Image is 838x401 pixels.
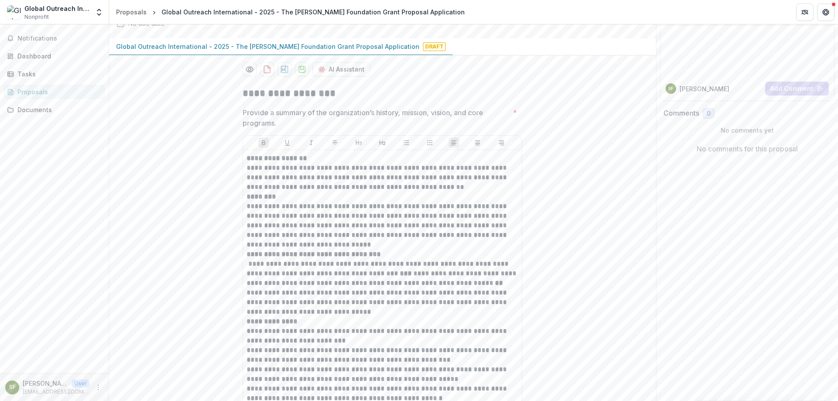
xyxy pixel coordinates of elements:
[17,51,98,61] div: Dashboard
[306,137,316,148] button: Italicize
[796,3,814,21] button: Partners
[697,144,798,154] p: No comments for this proposal
[3,49,105,63] a: Dashboard
[425,137,435,148] button: Ordered List
[17,105,98,114] div: Documents
[423,42,446,51] span: Draft
[23,379,68,388] p: [PERSON_NAME]
[663,126,831,135] p: No comments yet
[496,137,507,148] button: Align Right
[24,4,89,13] div: Global Outreach International
[23,388,89,396] p: [EMAIL_ADDRESS][DOMAIN_NAME]
[17,35,102,42] span: Notifications
[282,137,292,148] button: Underline
[278,62,292,76] button: download-proposal
[3,85,105,99] a: Proposals
[313,62,370,76] button: AI Assistant
[260,62,274,76] button: download-proposal
[3,31,105,45] button: Notifications
[24,13,49,21] span: Nonprofit
[449,137,459,148] button: Align Left
[472,137,483,148] button: Align Center
[93,3,105,21] button: Open entity switcher
[354,137,364,148] button: Heading 1
[161,7,465,17] div: Global Outreach International - 2025 - The [PERSON_NAME] Foundation Grant Proposal Application
[116,7,147,17] div: Proposals
[3,103,105,117] a: Documents
[258,137,269,148] button: Bold
[680,84,729,93] p: [PERSON_NAME]
[330,137,340,148] button: Strike
[243,62,257,76] button: Preview a2ad763e-9775-47c6-bafc-b62b0e010b5b-0.pdf
[707,110,711,117] span: 0
[9,384,16,390] div: Stephanie Folkmann
[17,87,98,96] div: Proposals
[113,6,468,18] nav: breadcrumb
[668,86,673,91] div: Stephanie Folkmann
[377,137,388,148] button: Heading 2
[17,69,98,79] div: Tasks
[817,3,835,21] button: Get Help
[72,380,89,387] p: User
[3,67,105,81] a: Tasks
[113,6,150,18] a: Proposals
[295,62,309,76] button: download-proposal
[765,82,829,96] button: Add Comment
[401,137,412,148] button: Bullet List
[93,382,103,393] button: More
[243,107,509,128] p: Provide a summary of the organization’s history, mission, vision, and core programs.
[663,109,699,117] h2: Comments
[7,5,21,19] img: Global Outreach International
[116,42,419,51] p: Global Outreach International - 2025 - The [PERSON_NAME] Foundation Grant Proposal Application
